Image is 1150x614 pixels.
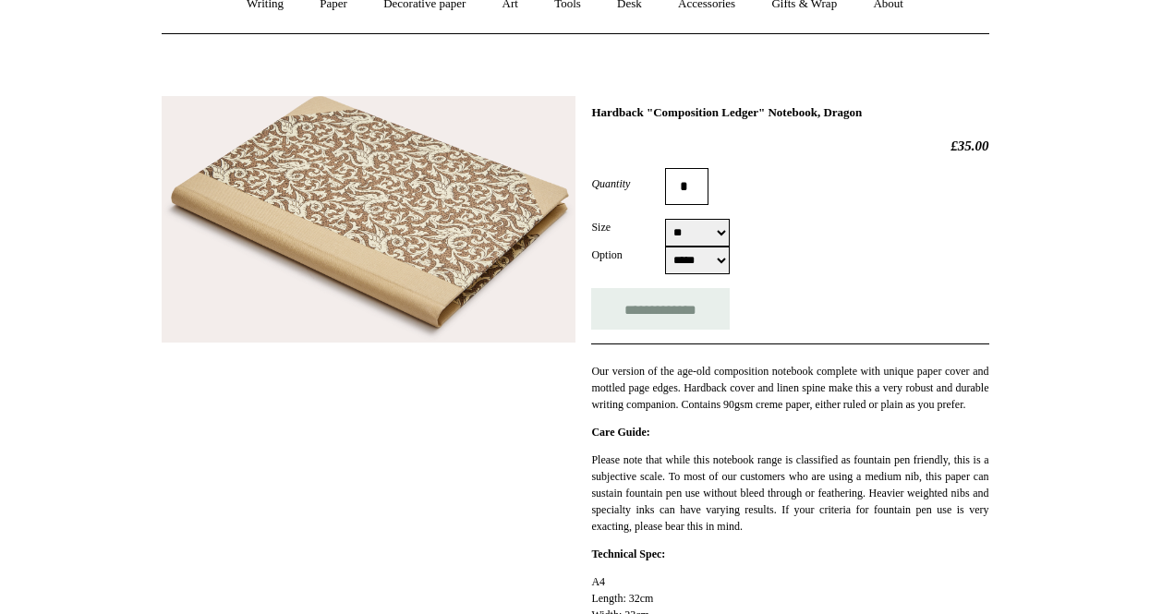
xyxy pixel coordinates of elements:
h1: Hardback "Composition Ledger" Notebook, Dragon [591,105,988,120]
label: Option [591,247,665,263]
strong: Technical Spec: [591,548,665,560]
img: Hardback "Composition Ledger" Notebook, Dragon [162,96,575,343]
strong: Care Guide: [591,426,649,439]
h2: £35.00 [591,138,988,154]
label: Quantity [591,175,665,192]
label: Size [591,219,665,235]
p: Please note that while this notebook range is classified as fountain pen friendly, this is a subj... [591,451,988,535]
p: Our version of the age-old composition notebook complete with unique paper cover and mottled page... [591,363,988,413]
